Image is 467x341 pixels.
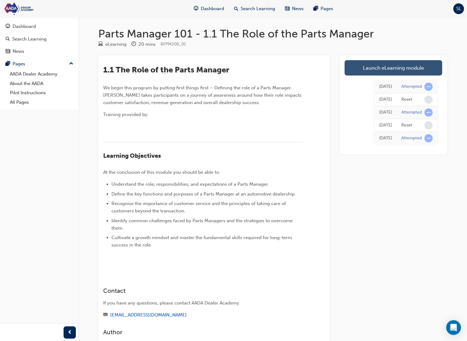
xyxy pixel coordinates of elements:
a: [EMAIL_ADDRESS][DOMAIN_NAME] [110,312,187,318]
span: Search Learning [241,5,275,12]
button: DashboardSearch LearningNews [2,20,76,58]
span: At the conclusion of this module you should be able to: [103,169,220,175]
span: learningRecordVerb_ATTEMPT-icon [424,83,433,91]
span: news-icon [285,5,290,13]
span: guage-icon [6,24,10,29]
span: learningRecordVerb_ATTEMPT-icon [424,108,433,117]
span: Learning Objectives [103,152,161,159]
button: Pages [2,58,76,70]
a: Pilot Instructions [7,88,76,98]
span: guage-icon [194,5,198,13]
span: News [292,5,304,12]
div: Duration [131,41,156,48]
div: eLearning [105,41,126,48]
span: Dashboard [201,5,224,12]
a: AADA Dealer Academy [7,69,76,79]
span: 1.1 The Role of the Parts Manager [103,65,229,75]
span: Understand the role, responsibilities, and expectations of a Parts Manager. [111,181,269,187]
span: search-icon [234,5,238,13]
span: learningRecordVerb_ATTEMPT-icon [424,134,433,142]
span: pages-icon [6,61,10,67]
span: Define the key functions and purposes of a Parts Manager at an automotive dealership. [111,191,296,197]
div: Reset [401,122,412,128]
a: news-iconNews [280,2,309,15]
span: learningRecordVerb_NONE-icon [424,121,433,130]
div: Pages [13,60,25,68]
h3: Contact [103,287,303,294]
a: pages-iconPages [309,2,338,15]
a: Launch eLearning module [344,60,442,76]
span: Recognise the importance of customer service and the principles of taking care of customers beyon... [111,201,287,214]
span: Cultivate a growth mindset and master the fundamental skills required for long-term success in th... [111,235,293,248]
h3: Author [103,329,303,336]
div: Tue Aug 19 2025 15:48:29 GMT+1000 (Australian Eastern Standard Time) [379,83,392,90]
span: clock-icon [131,42,136,47]
span: learningRecordVerb_NONE-icon [424,95,433,104]
div: Reset [401,97,412,103]
a: About the AADA [7,79,76,88]
div: Search Learning [12,36,47,43]
a: guage-iconDashboard [189,2,229,15]
div: Attempted [401,135,422,141]
a: Dashboard [2,21,76,32]
button: SL [453,3,464,14]
img: Trak [3,2,74,16]
span: We begin this program by putting first things first – Defining the role of a Parts Manager. [PERS... [103,85,303,105]
span: Identify common challenges faced by Parts Managers and the strategies to overcome them. [111,218,294,231]
a: All Pages [7,98,76,107]
span: Training provided by: [103,112,149,117]
span: Learning resource code [161,41,186,47]
div: News [13,48,24,55]
span: news-icon [6,49,10,54]
div: Open Intercom Messenger [446,320,461,335]
div: Tue Aug 19 2025 15:48:02 GMT+1000 (Australian Eastern Standard Time) [379,122,392,129]
div: 20 mins [138,41,156,48]
div: If you have any questions, please contact AADA Dealer Academy. [103,300,303,307]
div: Attempted [401,110,422,115]
h1: Parts Manager 101 - 1.1 The Role of the Parts Manager [98,27,447,41]
span: prev-icon [68,329,72,336]
span: SL [456,5,461,12]
div: Dashboard [13,23,36,30]
div: Tue Aug 19 2025 15:48:28 GMT+1000 (Australian Eastern Standard Time) [379,96,392,103]
span: pages-icon [313,5,318,13]
span: up-icon [69,60,73,68]
div: Tue Aug 19 2025 15:48:03 GMT+1000 (Australian Eastern Standard Time) [379,109,392,116]
div: Email [103,311,303,319]
a: search-iconSearch Learning [229,2,280,15]
div: Attempted [401,84,422,90]
a: Search Learning [2,33,76,45]
div: Mon Aug 18 2025 15:18:51 GMT+1000 (Australian Eastern Standard Time) [379,135,392,142]
span: email-icon [103,312,108,318]
span: learningResourceType_ELEARNING-icon [98,42,103,47]
a: News [2,46,76,57]
div: Type [98,41,126,48]
span: search-icon [6,37,10,42]
span: Pages [321,5,333,12]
